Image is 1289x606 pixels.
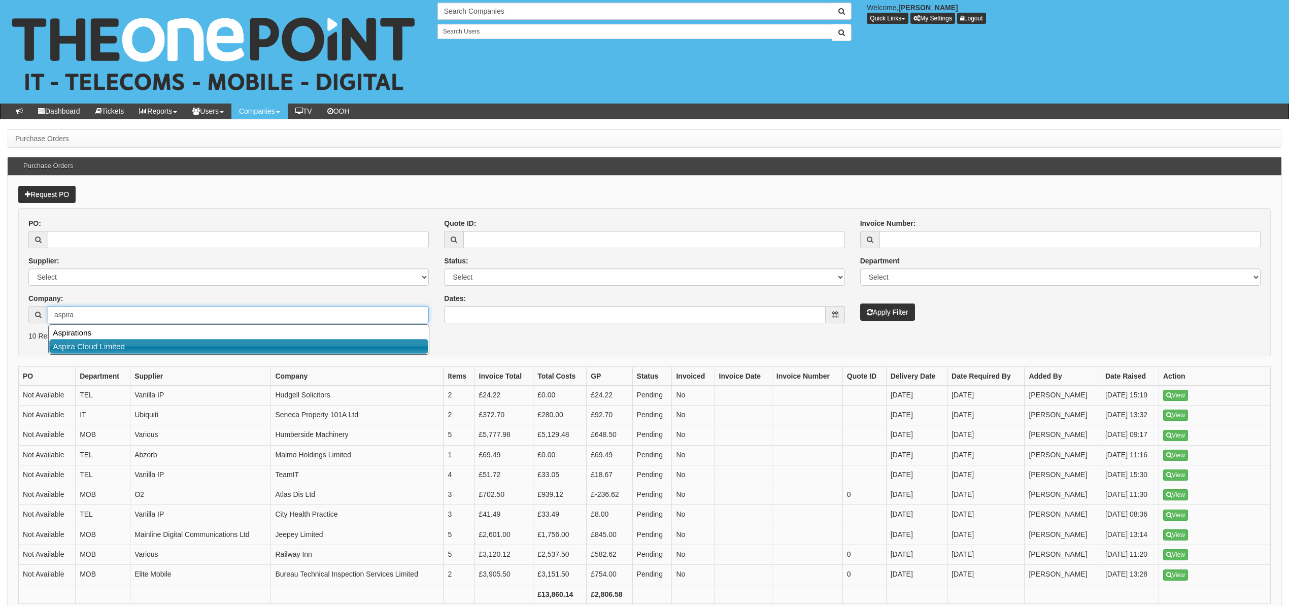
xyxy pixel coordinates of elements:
td: [PERSON_NAME] [1025,485,1101,505]
a: View [1163,510,1188,521]
a: My Settings [910,13,955,24]
td: [DATE] [886,445,947,465]
td: Not Available [19,525,76,545]
td: £69.49 [474,445,533,465]
th: Delivery Date [886,366,947,385]
li: Purchase Orders [15,133,69,144]
td: £3,151.50 [533,565,587,585]
td: [DATE] [947,445,1025,465]
td: [DATE] [947,525,1025,545]
td: Abzorb [130,445,271,465]
td: [DATE] [947,425,1025,445]
td: [DATE] [886,385,947,405]
label: Company: [28,293,63,304]
a: View [1163,569,1188,581]
td: [DATE] [947,545,1025,565]
button: Quick Links [867,13,908,24]
td: No [672,485,715,505]
td: £582.62 [587,545,632,565]
td: £5,777.98 [474,425,533,445]
td: [DATE] 09:17 [1101,425,1159,445]
td: 4 [444,465,474,485]
a: Request PO [18,186,76,203]
td: £845.00 [587,525,632,545]
td: No [672,445,715,465]
td: [PERSON_NAME] [1025,505,1101,525]
td: [DATE] [947,485,1025,505]
td: £754.00 [587,565,632,585]
td: Atlas Dis Ltd [271,485,444,505]
td: £-236.62 [587,485,632,505]
td: [PERSON_NAME] [1025,465,1101,485]
td: Pending [632,565,672,585]
td: Elite Mobile [130,565,271,585]
td: 3 [444,485,474,505]
td: [DATE] [886,565,947,585]
td: £939.12 [533,485,587,505]
td: £24.22 [474,385,533,405]
td: Malmo Holdings Limited [271,445,444,465]
td: Not Available [19,545,76,565]
td: £8.00 [587,505,632,525]
td: [DATE] 08:36 [1101,505,1159,525]
td: Not Available [19,385,76,405]
td: [DATE] 13:28 [1101,565,1159,585]
td: [DATE] 11:20 [1101,545,1159,565]
td: MOB [76,545,130,565]
a: Tickets [88,104,132,119]
td: 2 [444,385,474,405]
td: Vanilla IP [130,385,271,405]
a: View [1163,430,1188,441]
td: [DATE] [947,385,1025,405]
td: [DATE] 15:19 [1101,385,1159,405]
td: £3,120.12 [474,545,533,565]
a: Companies [231,104,288,119]
a: Reports [131,104,185,119]
td: [DATE] [947,565,1025,585]
a: Logout [957,13,986,24]
th: Invoice Number [772,366,842,385]
a: Users [185,104,231,119]
td: [PERSON_NAME] [1025,425,1101,445]
th: Action [1159,366,1271,385]
td: [DATE] 11:30 [1101,485,1159,505]
td: [DATE] 13:14 [1101,525,1159,545]
th: PO [19,366,76,385]
td: No [672,545,715,565]
td: £0.00 [533,445,587,465]
button: Apply Filter [860,304,915,321]
td: £33.49 [533,505,587,525]
td: [DATE] [947,465,1025,485]
td: City Health Practice [271,505,444,525]
td: 2 [444,565,474,585]
td: £2,537.50 [533,545,587,565]
td: [PERSON_NAME] [1025,525,1101,545]
td: IT [76,405,130,425]
td: [DATE] [947,405,1025,425]
th: Status [632,366,672,385]
a: View [1163,469,1188,481]
th: GP [587,366,632,385]
td: MOB [76,565,130,585]
td: [PERSON_NAME] [1025,385,1101,405]
td: Pending [632,385,672,405]
td: Not Available [19,505,76,525]
td: TeamIT [271,465,444,485]
a: View [1163,410,1188,421]
b: [PERSON_NAME] [898,4,958,12]
td: Not Available [19,485,76,505]
td: [PERSON_NAME] [1025,405,1101,425]
label: Supplier: [28,256,59,266]
th: Quote ID [842,366,886,385]
p: 10 Results [28,331,1261,341]
td: [DATE] [886,545,947,565]
td: Vanilla IP [130,465,271,485]
label: Quote ID: [444,218,476,228]
a: View [1163,549,1188,560]
td: TEL [76,445,130,465]
td: Humberside Machinery [271,425,444,445]
td: Pending [632,405,672,425]
td: Hudgell Solicitors [271,385,444,405]
td: Various [130,545,271,565]
th: Supplier [130,366,271,385]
